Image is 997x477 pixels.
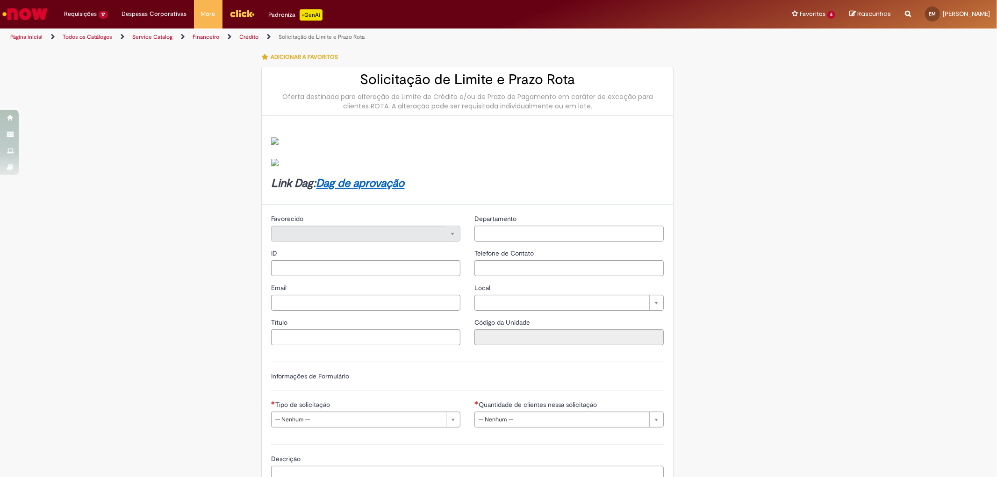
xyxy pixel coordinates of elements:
[474,329,664,345] input: Código da Unidade
[929,11,936,17] span: EM
[63,33,112,41] a: Todos os Catálogos
[271,284,288,292] span: Email
[261,47,343,67] button: Adicionar a Favoritos
[271,401,275,405] span: Necessários
[474,401,479,405] span: Necessários
[943,10,990,18] span: [PERSON_NAME]
[271,159,279,166] img: sys_attachment.do
[1,5,49,23] img: ServiceNow
[474,226,664,242] input: Departamento
[275,400,332,409] span: Tipo de solicitação
[271,318,289,327] span: Título
[64,9,97,19] span: Requisições
[239,33,258,41] a: Crédito
[271,295,460,311] input: Email
[132,33,172,41] a: Service Catalog
[271,372,349,380] label: Informações de Formulário
[271,53,338,61] span: Adicionar a Favoritos
[275,412,441,427] span: -- Nenhum --
[479,400,599,409] span: Quantidade de clientes nessa solicitação
[279,33,365,41] a: Solicitação de Limite e Prazo Rota
[271,226,460,242] a: Limpar campo Favorecido
[849,10,891,19] a: Rascunhos
[7,28,658,46] ul: Trilhas de página
[99,11,108,19] span: 17
[857,9,891,18] span: Rascunhos
[800,9,825,19] span: Favoritos
[271,176,404,191] strong: Link Dag:
[122,9,187,19] span: Despesas Corporativas
[300,9,323,21] p: +GenAi
[271,137,279,145] img: sys_attachment.do
[271,249,279,257] span: ID
[827,11,835,19] span: 6
[474,318,532,327] label: Somente leitura - Código da Unidade
[474,295,664,311] a: Limpar campo Local
[230,7,255,21] img: click_logo_yellow_360x200.png
[479,412,645,427] span: -- Nenhum --
[474,284,492,292] span: Local
[474,249,536,257] span: Telefone de Contato
[271,260,460,276] input: ID
[316,176,404,191] a: Dag de aprovação
[271,92,664,111] div: Oferta destinada para alteração de Limite de Crédito e/ou de Prazo de Pagamento em caráter de exc...
[269,9,323,21] div: Padroniza
[474,260,664,276] input: Telefone de Contato
[474,214,518,223] span: Departamento
[201,9,215,19] span: More
[271,329,460,345] input: Título
[271,214,305,223] span: Somente leitura - Favorecido
[271,72,664,87] h2: Solicitação de Limite e Prazo Rota
[10,33,43,41] a: Página inicial
[193,33,219,41] a: Financeiro
[271,455,302,463] span: Descrição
